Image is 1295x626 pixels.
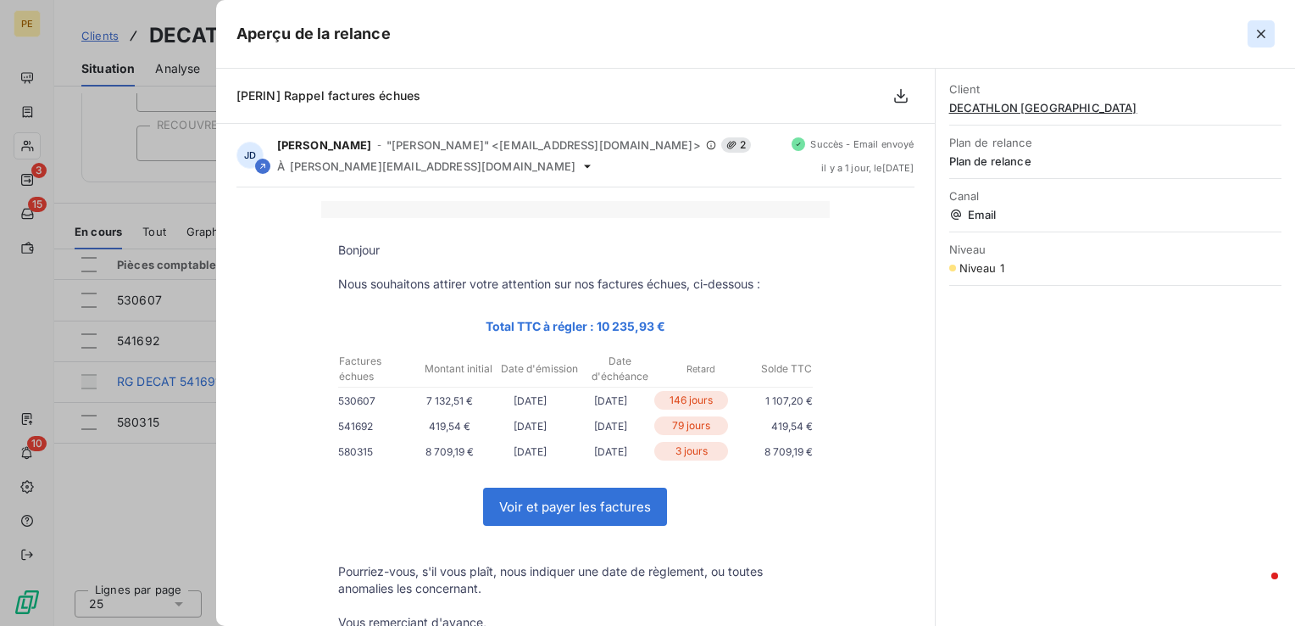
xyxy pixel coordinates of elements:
span: À [277,159,285,173]
span: "[PERSON_NAME]" <[EMAIL_ADDRESS][DOMAIN_NAME]> [386,138,701,152]
p: 541692 [338,417,409,435]
span: Succès - Email envoyé [810,139,914,149]
p: Bonjour [338,242,813,259]
p: 8 709,19 € [731,443,812,461]
iframe: Intercom live chat [1237,568,1278,609]
span: DECATHLON [GEOGRAPHIC_DATA] [949,101,1281,115]
p: [DATE] [570,443,651,461]
span: [PERIN] Rappel factures échues [236,88,421,103]
p: 419,54 € [731,417,812,435]
p: 1 107,20 € [731,392,812,410]
p: Solde TTC [742,361,812,377]
span: Niveau [949,243,1281,256]
p: 580315 [338,443,409,461]
span: Email [949,208,1281,221]
p: 8 709,19 € [409,443,490,461]
p: 3 jours [654,442,728,461]
div: JD [236,142,264,169]
p: Total TTC à régler : 10 235,93 € [338,316,813,336]
h5: Aperçu de la relance [236,22,391,46]
p: 79 jours [654,416,728,435]
p: Pourriez-vous, s'il vous plaît, nous indiquer une date de règlement, ou toutes anomalies les conc... [338,563,813,597]
p: Date d'émission [500,361,579,377]
p: Montant initial [420,361,498,377]
a: Voir et payer les factures [484,489,666,525]
p: [DATE] [490,443,570,461]
p: Factures échues [339,354,418,384]
p: 146 jours [654,391,728,410]
span: [PERSON_NAME] [277,138,372,152]
p: Date d'échéance [581,354,659,384]
p: [DATE] [570,417,651,435]
p: Nous souhaitons attirer votre attention sur nos factures échues, ci-dessous : [338,276,813,293]
span: Niveau 1 [959,261,1004,275]
span: - [377,140,381,150]
p: 530607 [338,392,409,410]
span: il y a 1 jour , le [DATE] [821,163,914,173]
span: Client [949,82,1281,96]
p: [DATE] [490,417,570,435]
p: 7 132,51 € [409,392,490,410]
span: Plan de relance [949,154,1281,168]
span: Canal [949,189,1281,203]
span: Plan de relance [949,136,1281,149]
p: [DATE] [570,392,651,410]
span: 2 [721,137,751,153]
p: Retard [661,361,740,377]
p: 419,54 € [409,417,490,435]
p: [DATE] [490,392,570,410]
span: [PERSON_NAME][EMAIL_ADDRESS][DOMAIN_NAME] [290,159,575,173]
